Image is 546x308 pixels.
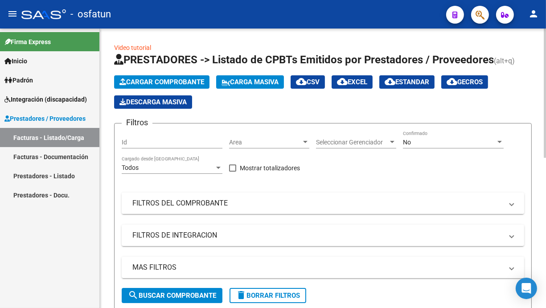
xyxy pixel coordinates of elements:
[122,257,524,278] mat-expansion-panel-header: MAS FILTROS
[122,164,139,171] span: Todos
[122,193,524,214] mat-expansion-panel-header: FILTROS DEL COMPROBANTE
[122,116,152,129] h3: Filtros
[114,95,192,109] app-download-masive: Descarga masiva de comprobantes (adjuntos)
[114,53,494,66] span: PRESTADORES -> Listado de CPBTs Emitidos por Prestadores / Proveedores
[132,263,503,272] mat-panel-title: MAS FILTROS
[132,230,503,240] mat-panel-title: FILTROS DE INTEGRACION
[494,57,515,65] span: (alt+q)
[385,78,429,86] span: Estandar
[230,288,306,303] button: Borrar Filtros
[4,56,27,66] span: Inicio
[236,292,300,300] span: Borrar Filtros
[216,75,284,89] button: Carga Masiva
[385,76,395,87] mat-icon: cloud_download
[528,8,539,19] mat-icon: person
[4,114,86,123] span: Prestadores / Proveedores
[70,4,111,24] span: - osfatun
[447,76,457,87] mat-icon: cloud_download
[114,75,209,89] button: Cargar Comprobante
[128,292,216,300] span: Buscar Comprobante
[516,278,537,299] div: Open Intercom Messenger
[403,139,411,146] span: No
[132,198,503,208] mat-panel-title: FILTROS DEL COMPROBANTE
[240,163,300,173] span: Mostrar totalizadores
[222,78,279,86] span: Carga Masiva
[128,290,139,300] mat-icon: search
[236,290,246,300] mat-icon: delete
[447,78,483,86] span: Gecros
[4,75,33,85] span: Padrón
[332,75,373,89] button: EXCEL
[122,225,524,246] mat-expansion-panel-header: FILTROS DE INTEGRACION
[4,94,87,104] span: Integración (discapacidad)
[291,75,325,89] button: CSV
[114,44,151,51] a: Video tutorial
[4,37,51,47] span: Firma Express
[119,78,204,86] span: Cargar Comprobante
[7,8,18,19] mat-icon: menu
[114,95,192,109] button: Descarga Masiva
[229,139,301,146] span: Area
[379,75,435,89] button: Estandar
[441,75,488,89] button: Gecros
[296,76,307,87] mat-icon: cloud_download
[122,288,222,303] button: Buscar Comprobante
[337,76,348,87] mat-icon: cloud_download
[296,78,320,86] span: CSV
[119,98,187,106] span: Descarga Masiva
[316,139,388,146] span: Seleccionar Gerenciador
[337,78,367,86] span: EXCEL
